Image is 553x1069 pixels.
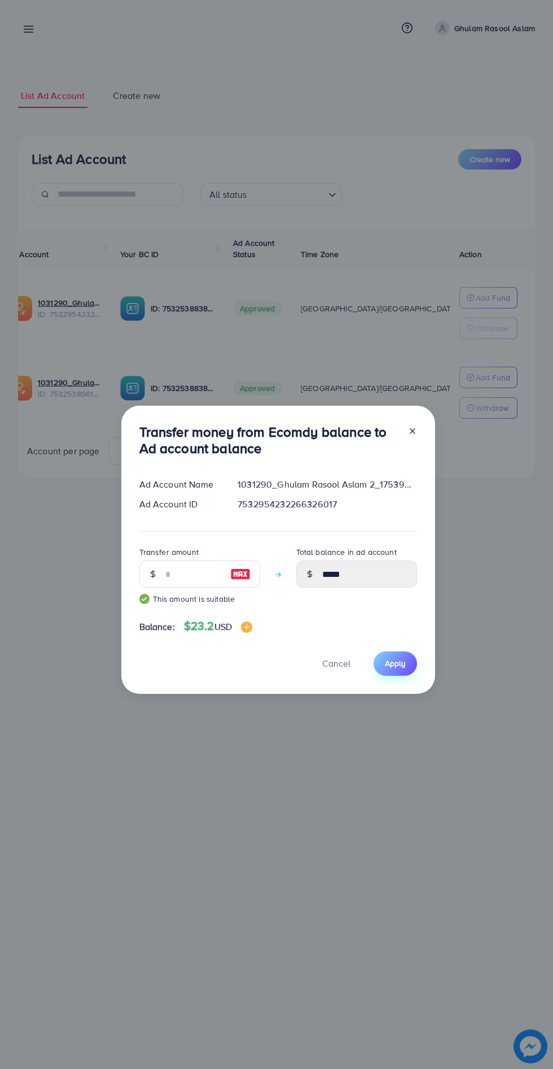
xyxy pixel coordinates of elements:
label: Transfer amount [139,546,199,558]
div: 7532954232266326017 [229,498,425,511]
h4: $23.2 [184,619,252,633]
img: guide [139,594,150,604]
div: Ad Account Name [130,478,229,491]
button: Cancel [308,651,365,676]
label: Total balance in ad account [296,546,397,558]
span: Balance: [139,620,175,633]
button: Apply [374,651,417,676]
img: image [230,567,251,581]
small: This amount is suitable [139,593,260,605]
img: image [241,622,252,633]
span: USD [214,620,232,633]
div: 1031290_Ghulam Rasool Aslam 2_1753902599199 [229,478,425,491]
h3: Transfer money from Ecomdy balance to Ad account balance [139,424,399,457]
div: Ad Account ID [130,498,229,511]
span: Apply [385,658,406,669]
span: Cancel [322,657,350,670]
